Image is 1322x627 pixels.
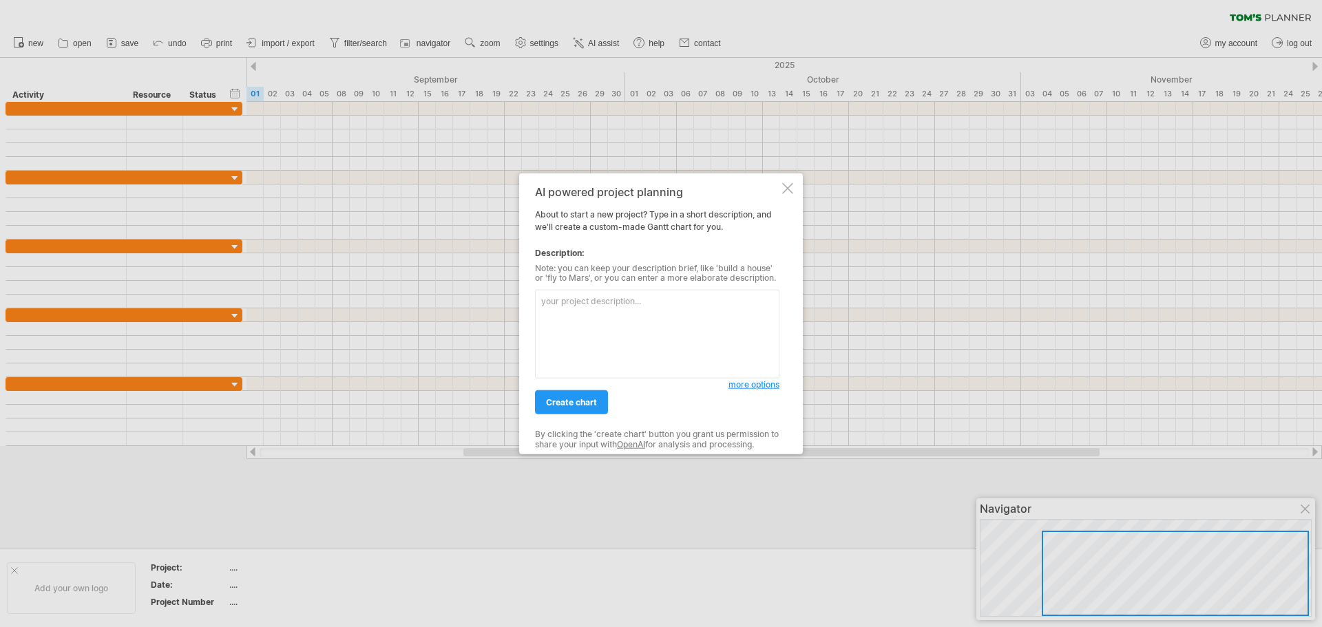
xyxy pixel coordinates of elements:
span: more options [728,379,779,390]
a: more options [728,379,779,391]
span: create chart [546,397,597,407]
div: Description: [535,246,779,259]
div: By clicking the 'create chart' button you grant us permission to share your input with for analys... [535,429,779,449]
a: create chart [535,390,608,414]
a: OpenAI [617,438,645,449]
div: About to start a new project? Type in a short description, and we'll create a custom-made Gantt c... [535,185,779,442]
div: Note: you can keep your description brief, like 'build a house' or 'fly to Mars', or you can ente... [535,263,779,283]
div: AI powered project planning [535,185,779,198]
